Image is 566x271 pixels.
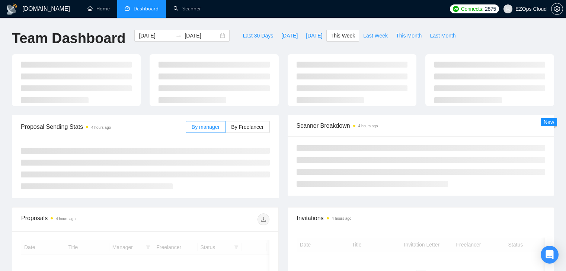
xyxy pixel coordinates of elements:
span: Dashboard [134,6,159,12]
h1: Team Dashboard [12,30,125,47]
span: dashboard [125,6,130,11]
time: 4 hours ago [332,216,352,221]
input: End date [185,32,218,40]
button: [DATE] [277,30,302,42]
span: to [176,33,182,39]
button: [DATE] [302,30,326,42]
button: Last Week [359,30,392,42]
button: Last 30 Days [239,30,277,42]
span: Proposal Sending Stats [21,122,186,131]
input: Start date [139,32,173,40]
span: This Month [396,32,422,40]
button: This Week [326,30,359,42]
button: Last Month [426,30,460,42]
img: logo [6,3,18,15]
span: swap-right [176,33,182,39]
span: By Freelancer [231,124,263,130]
span: setting [551,6,563,12]
span: Scanner Breakdown [297,121,546,130]
time: 4 hours ago [358,124,378,128]
span: 2875 [485,5,496,13]
span: This Week [330,32,355,40]
time: 4 hours ago [56,217,76,221]
span: Connects: [461,5,483,13]
div: Proposals [21,213,145,225]
button: setting [551,3,563,15]
time: 4 hours ago [91,125,111,130]
button: This Month [392,30,426,42]
span: user [505,6,511,12]
a: setting [551,6,563,12]
a: searchScanner [173,6,201,12]
span: [DATE] [306,32,322,40]
span: Last Month [430,32,455,40]
span: [DATE] [281,32,298,40]
a: homeHome [87,6,110,12]
span: Invitations [297,213,545,223]
span: By manager [192,124,220,130]
span: Last Week [363,32,388,40]
span: Last 30 Days [243,32,273,40]
div: Open Intercom Messenger [541,246,559,264]
img: upwork-logo.png [453,6,459,12]
span: New [544,119,554,125]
